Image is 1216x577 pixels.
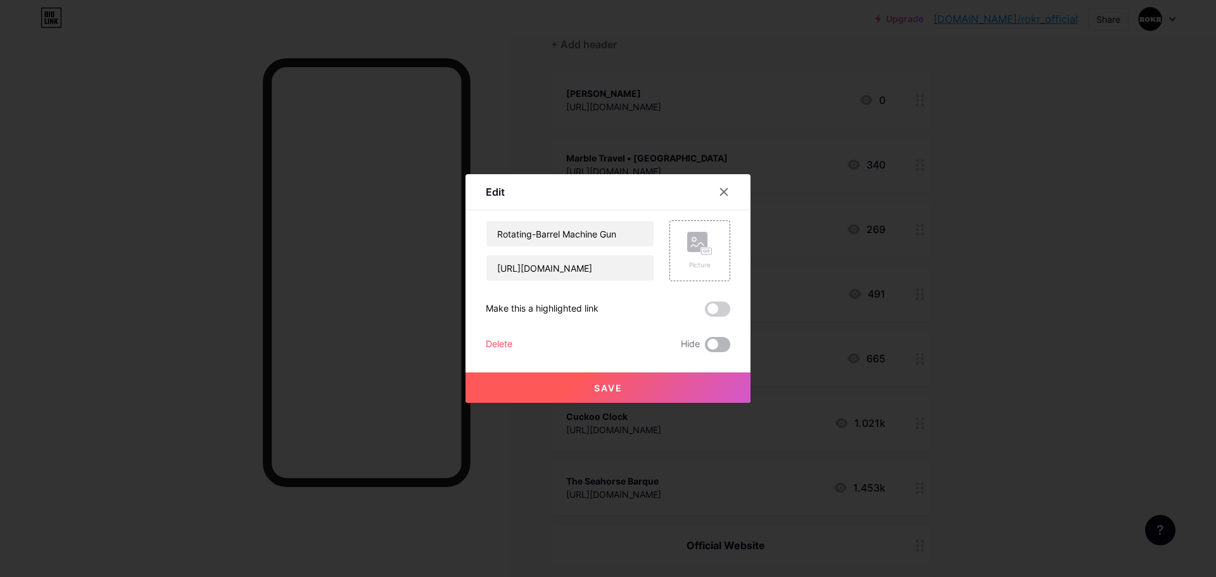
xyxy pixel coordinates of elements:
[486,184,505,200] div: Edit
[594,383,623,393] span: Save
[687,260,712,270] div: Picture
[486,301,598,317] div: Make this a highlighted link
[465,372,750,403] button: Save
[681,337,700,352] span: Hide
[486,255,654,281] input: URL
[486,221,654,246] input: Title
[486,337,512,352] div: Delete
